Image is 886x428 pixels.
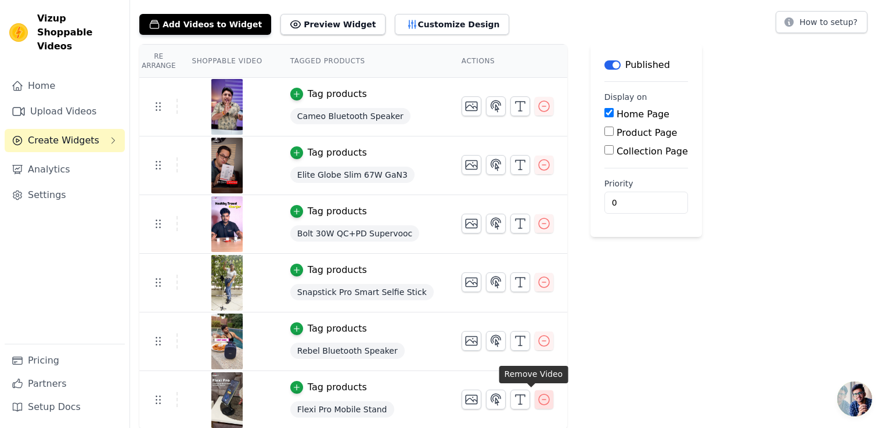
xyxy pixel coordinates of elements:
button: Tag products [290,322,367,336]
a: Setup Docs [5,395,125,419]
button: How to setup? [776,11,867,33]
span: Bolt 30W QC+PD Supervooc [290,225,419,242]
button: Change Thumbnail [462,272,481,292]
button: Change Thumbnail [462,96,481,116]
span: Elite Globe Slim 67W GaN3 [290,167,415,183]
div: Tag products [308,322,367,336]
div: Open chat [837,382,872,416]
button: Change Thumbnail [462,155,481,175]
label: Product Page [617,127,678,138]
th: Shoppable Video [178,45,276,78]
img: vizup-images-9ab2.jpg [211,314,243,369]
label: Collection Page [617,146,688,157]
button: Tag products [290,87,367,101]
div: Tag products [308,380,367,394]
button: Add Videos to Widget [139,14,271,35]
img: vizup-images-231f.jpg [211,196,243,252]
label: Home Page [617,109,669,120]
th: Tagged Products [276,45,448,78]
a: Settings [5,184,125,207]
span: Snapstick Pro Smart Selfie Stick [290,284,434,300]
a: Analytics [5,158,125,181]
th: Re Arrange [139,45,178,78]
img: Vizup [9,23,28,42]
a: How to setup? [776,19,867,30]
th: Actions [448,45,567,78]
button: Customize Design [395,14,509,35]
img: vizup-images-c450.jpg [211,138,243,193]
a: Home [5,74,125,98]
div: Tag products [308,204,367,218]
button: Create Widgets [5,129,125,152]
span: Vizup Shoppable Videos [37,12,120,53]
span: Create Widgets [28,134,99,148]
a: Pricing [5,349,125,372]
p: Published [625,58,670,72]
div: Tag products [308,146,367,160]
button: Change Thumbnail [462,331,481,351]
div: Tag products [308,263,367,277]
span: Rebel Bluetooth Speaker [290,343,405,359]
label: Priority [604,178,688,189]
span: Flexi Pro Mobile Stand [290,401,394,418]
button: Tag products [290,146,367,160]
button: Change Thumbnail [462,214,481,233]
button: Change Thumbnail [462,390,481,409]
img: vizup-images-e79f.jpg [211,79,243,135]
div: Tag products [308,87,367,101]
button: Tag products [290,204,367,218]
button: Tag products [290,263,367,277]
span: Cameo Bluetooth Speaker [290,108,410,124]
button: Tag products [290,380,367,394]
a: Upload Videos [5,100,125,123]
img: vizup-images-ef68.jpg [211,255,243,311]
img: vizup-images-7058.jpg [211,372,243,428]
legend: Display on [604,91,647,103]
a: Partners [5,372,125,395]
button: Preview Widget [280,14,385,35]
